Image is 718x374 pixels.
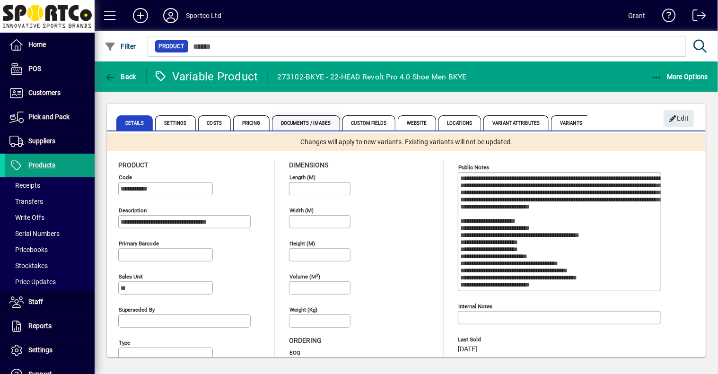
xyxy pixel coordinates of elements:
[289,273,320,280] mat-label: Volume (m )
[278,70,467,85] div: 273102-BKYE - 22-HEAD Revolt Pro 4.0 Shoe Men BKYE
[289,207,314,214] mat-label: Width (m)
[458,337,600,343] span: Last Sold
[664,110,694,127] button: Edit
[289,306,317,313] mat-label: Weight (Kg)
[155,115,196,130] span: Settings
[28,322,52,330] span: Reports
[9,278,56,286] span: Price Updates
[316,272,318,277] sup: 3
[5,314,95,338] a: Reports
[186,8,221,23] div: Sportco Ltd
[5,209,95,226] a: Write Offs
[9,214,44,221] span: Write Offs
[5,130,95,153] a: Suppliers
[105,73,136,80] span: Back
[154,69,258,84] div: Variable Product
[458,346,477,353] span: [DATE]
[669,111,689,126] span: Edit
[651,73,709,80] span: More Options
[9,262,48,270] span: Stocktakes
[119,306,155,313] mat-label: Superseded by
[5,177,95,193] a: Receipts
[28,161,55,169] span: Products
[116,115,153,130] span: Details
[105,43,136,50] span: Filter
[156,7,186,24] button: Profile
[5,193,95,209] a: Transfers
[28,41,46,48] span: Home
[28,137,55,145] span: Suppliers
[655,2,676,33] a: Knowledge Base
[398,115,436,130] span: Website
[233,115,270,130] span: Pricing
[95,68,147,85] app-page-header-button: Back
[289,240,315,247] mat-label: Height (m)
[119,174,132,181] mat-label: Code
[5,290,95,314] a: Staff
[5,274,95,290] a: Price Updates
[119,240,159,247] mat-label: Primary barcode
[289,174,315,181] mat-label: Length (m)
[9,182,40,189] span: Receipts
[458,303,492,310] mat-label: Internal Notes
[9,198,43,205] span: Transfers
[159,42,184,51] span: Product
[119,273,143,280] mat-label: Sales unit
[119,207,147,214] mat-label: Description
[289,161,328,169] span: Dimensions
[289,337,322,344] span: Ordering
[28,346,53,354] span: Settings
[272,115,340,130] span: Documents / Images
[9,230,60,237] span: Serial Numbers
[119,339,130,346] mat-label: Type
[5,105,95,129] a: Pick and Pack
[648,68,711,85] button: More Options
[5,226,95,242] a: Serial Numbers
[28,113,70,121] span: Pick and Pack
[125,7,156,24] button: Add
[5,258,95,274] a: Stocktakes
[28,298,43,305] span: Staff
[289,349,300,356] mat-label: EOQ
[28,89,61,96] span: Customers
[685,2,706,33] a: Logout
[102,68,139,85] button: Back
[300,137,512,147] span: Changes will apply to new variants. Existing variants will not be updated.
[458,164,489,171] mat-label: Public Notes
[5,339,95,362] a: Settings
[118,161,148,169] span: Product
[9,246,48,253] span: Pricebooks
[551,115,591,130] span: Variants
[628,8,646,23] div: Grant
[102,38,139,55] button: Filter
[438,115,482,130] span: Locations
[5,33,95,57] a: Home
[28,65,41,72] span: POS
[5,242,95,258] a: Pricebooks
[342,115,395,130] span: Custom Fields
[5,81,95,105] a: Customers
[483,115,549,130] span: Variant Attributes
[5,57,95,81] a: POS
[198,115,231,130] span: Costs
